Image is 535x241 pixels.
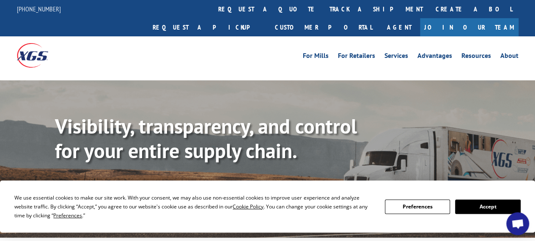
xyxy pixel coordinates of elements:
button: Preferences [385,200,450,214]
a: Resources [461,52,491,62]
b: Visibility, transparency, and control for your entire supply chain. [55,113,357,164]
a: Agent [379,18,420,36]
button: Accept [455,200,520,214]
a: For Retailers [338,52,375,62]
a: Open chat [506,212,529,235]
span: Cookie Policy [233,203,263,210]
div: We use essential cookies to make our site work. With your consent, we may also use non-essential ... [14,193,375,220]
a: Advantages [417,52,452,62]
a: [PHONE_NUMBER] [17,5,61,13]
a: Request a pickup [146,18,269,36]
a: For Mills [303,52,329,62]
a: Join Our Team [420,18,519,36]
a: Services [384,52,408,62]
a: Customer Portal [269,18,379,36]
a: About [500,52,519,62]
span: Preferences [53,212,82,219]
